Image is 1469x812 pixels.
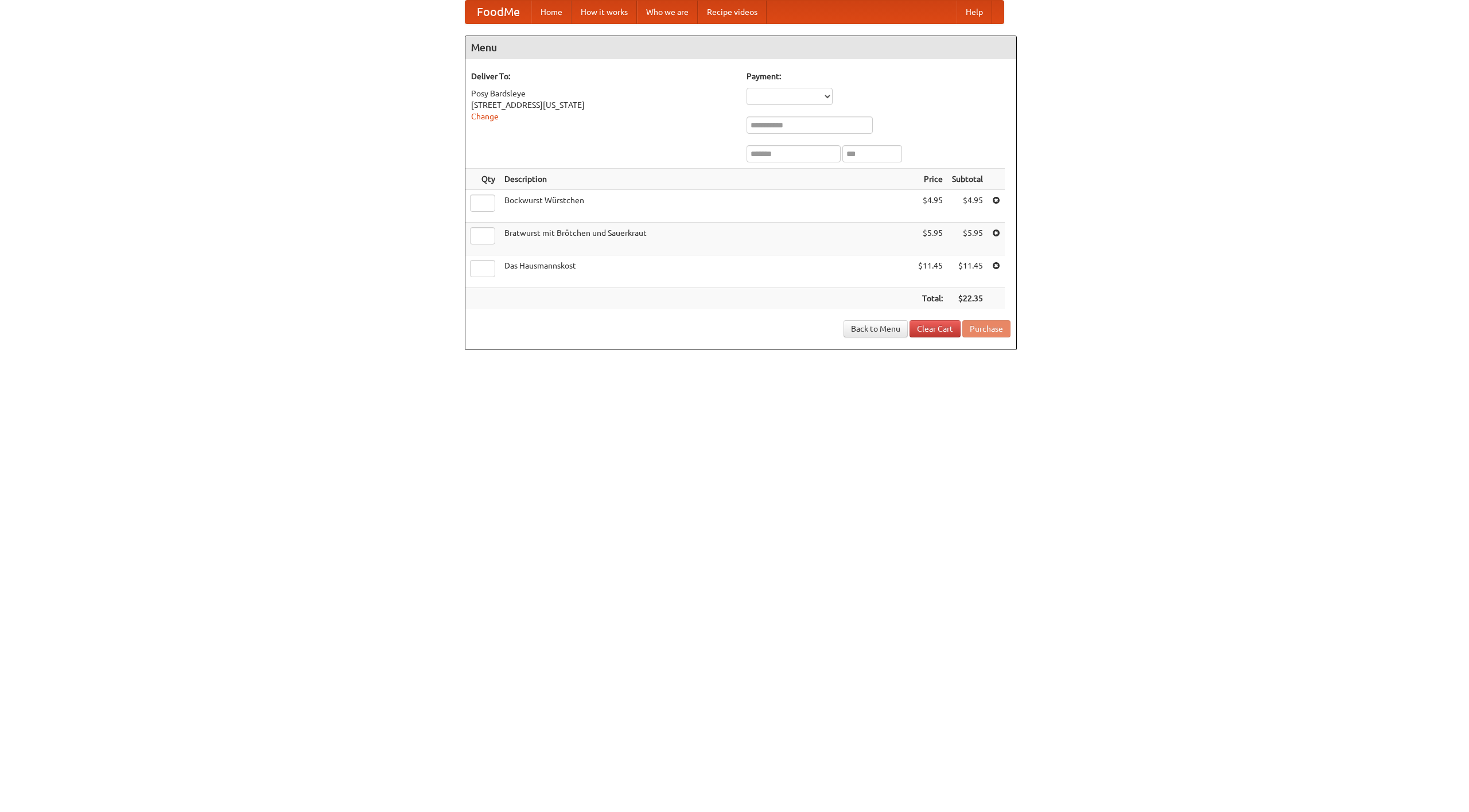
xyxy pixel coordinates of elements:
[947,190,988,223] td: $4.95
[947,169,988,190] th: Subtotal
[500,255,914,288] td: Das Hausmannskost
[698,1,767,24] a: Recipe videos
[471,88,735,99] div: Posy Bardsleye
[947,288,988,309] th: $22.35
[947,223,988,255] td: $5.95
[465,169,500,190] th: Qty
[747,71,1011,82] h5: Payment:
[471,99,735,111] div: [STREET_ADDRESS][US_STATE]
[531,1,572,24] a: Home
[914,288,947,309] th: Total:
[947,255,988,288] td: $11.45
[500,169,914,190] th: Description
[471,71,735,82] h5: Deliver To:
[471,112,499,121] a: Change
[500,223,914,255] td: Bratwurst mit Brötchen und Sauerkraut
[914,169,947,190] th: Price
[910,320,961,337] a: Clear Cart
[914,190,947,223] td: $4.95
[500,190,914,223] td: Bockwurst Würstchen
[465,1,531,24] a: FoodMe
[957,1,992,24] a: Help
[572,1,637,24] a: How it works
[914,255,947,288] td: $11.45
[962,320,1011,337] button: Purchase
[844,320,908,337] a: Back to Menu
[465,36,1016,59] h4: Menu
[637,1,698,24] a: Who we are
[914,223,947,255] td: $5.95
